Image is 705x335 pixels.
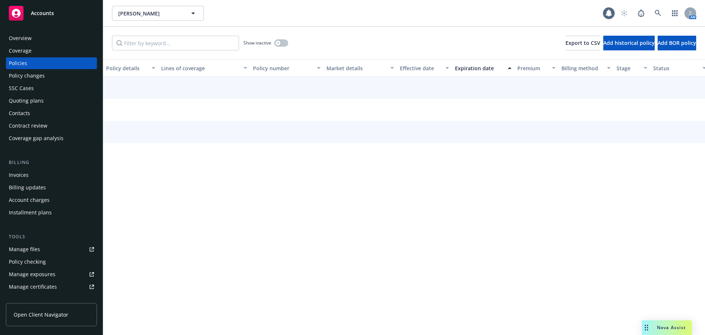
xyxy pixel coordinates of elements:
[6,194,97,206] a: Account charges
[6,233,97,240] div: Tools
[651,6,665,21] a: Search
[103,59,158,77] button: Policy details
[6,82,97,94] a: SSC Cases
[6,293,97,305] a: Manage claims
[514,59,558,77] button: Premium
[6,268,97,280] a: Manage exposures
[565,39,600,46] span: Export to CSV
[658,36,696,50] button: Add BOR policy
[326,64,386,72] div: Market details
[9,82,34,94] div: SSC Cases
[9,281,57,293] div: Manage certificates
[6,120,97,132] a: Contract review
[617,6,632,21] a: Start snowing
[253,64,312,72] div: Policy number
[9,95,44,107] div: Quoting plans
[6,243,97,255] a: Manage files
[9,57,27,69] div: Policies
[658,39,696,46] span: Add BOR policy
[452,59,514,77] button: Expiration date
[634,6,648,21] a: Report a Bug
[397,59,452,77] button: Effective date
[558,59,614,77] button: Billing method
[6,256,97,268] a: Policy checking
[653,64,698,72] div: Status
[250,59,323,77] button: Policy number
[9,182,46,193] div: Billing updates
[9,70,45,82] div: Policy changes
[642,320,692,335] button: Nova Assist
[9,169,29,181] div: Invoices
[6,45,97,57] a: Coverage
[243,40,271,46] span: Show inactive
[6,32,97,44] a: Overview
[106,64,147,72] div: Policy details
[9,207,52,218] div: Installment plans
[6,70,97,82] a: Policy changes
[6,159,97,166] div: Billing
[6,207,97,218] a: Installment plans
[9,32,32,44] div: Overview
[603,39,655,46] span: Add historical policy
[668,6,682,21] a: Switch app
[14,311,68,318] span: Open Client Navigator
[617,64,639,72] div: Stage
[31,10,54,16] span: Accounts
[9,132,64,144] div: Coverage gap analysis
[6,3,97,24] a: Accounts
[642,320,651,335] div: Drag to move
[112,6,204,21] button: [PERSON_NAME]
[6,95,97,107] a: Quoting plans
[9,243,40,255] div: Manage files
[455,64,503,72] div: Expiration date
[6,107,97,119] a: Contacts
[9,293,46,305] div: Manage claims
[614,59,650,77] button: Stage
[9,107,30,119] div: Contacts
[9,268,55,280] div: Manage exposures
[6,132,97,144] a: Coverage gap analysis
[6,169,97,181] a: Invoices
[561,64,603,72] div: Billing method
[603,36,655,50] button: Add historical policy
[565,36,600,50] button: Export to CSV
[6,57,97,69] a: Policies
[9,45,32,57] div: Coverage
[161,64,239,72] div: Lines of coverage
[9,256,46,268] div: Policy checking
[9,120,47,132] div: Contract review
[112,36,239,50] input: Filter by keyword...
[400,64,441,72] div: Effective date
[158,59,250,77] button: Lines of coverage
[323,59,397,77] button: Market details
[6,281,97,293] a: Manage certificates
[6,182,97,193] a: Billing updates
[9,194,50,206] div: Account charges
[657,324,686,331] span: Nova Assist
[517,64,547,72] div: Premium
[118,10,182,17] span: [PERSON_NAME]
